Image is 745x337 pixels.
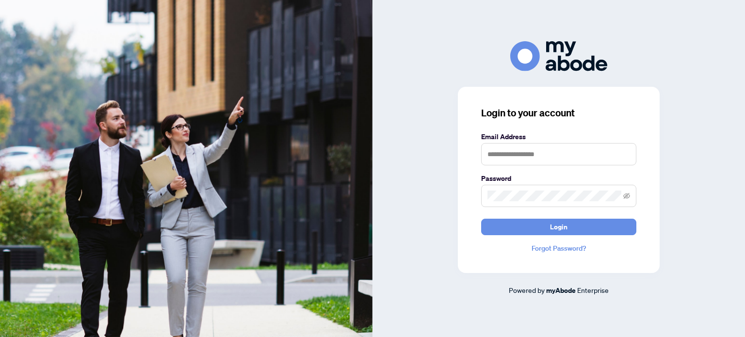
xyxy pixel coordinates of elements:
[623,193,630,199] span: eye-invisible
[510,41,607,71] img: ma-logo
[577,286,609,294] span: Enterprise
[481,243,636,254] a: Forgot Password?
[481,219,636,235] button: Login
[481,131,636,142] label: Email Address
[481,106,636,120] h3: Login to your account
[481,173,636,184] label: Password
[550,219,567,235] span: Login
[546,285,576,296] a: myAbode
[509,286,545,294] span: Powered by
